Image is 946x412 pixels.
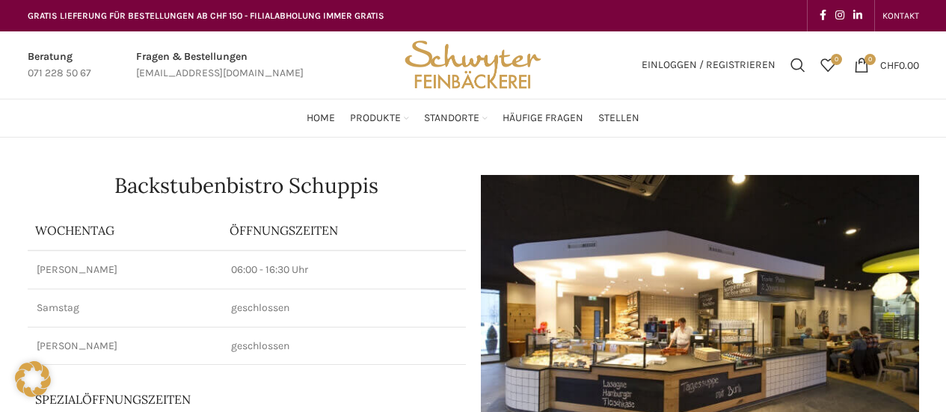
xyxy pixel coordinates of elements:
span: 0 [864,54,876,65]
a: KONTAKT [882,1,919,31]
a: Linkedin social link [849,5,867,26]
p: geschlossen [231,301,457,316]
div: Main navigation [20,103,927,133]
a: Instagram social link [831,5,849,26]
span: Produkte [350,111,401,126]
a: Stellen [598,103,639,133]
p: geschlossen [231,339,457,354]
p: [PERSON_NAME] [37,339,213,354]
a: Produkte [350,103,409,133]
span: Standorte [424,111,479,126]
span: 0 [831,54,842,65]
div: Meine Wunschliste [813,50,843,80]
p: ÖFFNUNGSZEITEN [230,222,458,239]
a: Infobox link [136,49,304,82]
span: Home [307,111,335,126]
p: Samstag [37,301,213,316]
h1: Backstubenbistro Schuppis [28,175,466,196]
span: Häufige Fragen [503,111,583,126]
p: 06:00 - 16:30 Uhr [231,262,457,277]
span: Stellen [598,111,639,126]
a: Site logo [399,58,546,70]
span: KONTAKT [882,10,919,21]
a: 0 [813,50,843,80]
a: Einloggen / Registrieren [634,50,783,80]
bdi: 0.00 [880,58,919,71]
a: Suchen [783,50,813,80]
div: Secondary navigation [875,1,927,31]
a: Home [307,103,335,133]
a: Standorte [424,103,488,133]
a: Facebook social link [815,5,831,26]
a: 0 CHF0.00 [847,50,927,80]
p: [PERSON_NAME] [37,262,213,277]
span: Einloggen / Registrieren [642,60,775,70]
a: Infobox link [28,49,91,82]
span: CHF [880,58,899,71]
span: GRATIS LIEFERUNG FÜR BESTELLUNGEN AB CHF 150 - FILIALABHOLUNG IMMER GRATIS [28,10,384,21]
a: Häufige Fragen [503,103,583,133]
img: Bäckerei Schwyter [399,31,546,99]
p: Spezialöffnungszeiten [35,391,386,408]
p: Wochentag [35,222,215,239]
